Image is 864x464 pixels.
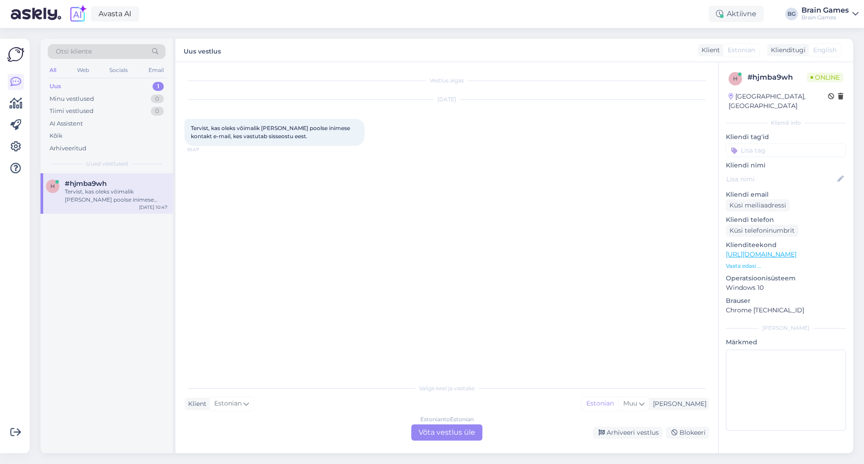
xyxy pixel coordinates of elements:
div: # hjmba9wh [747,72,807,83]
p: Vaata edasi ... [726,262,846,270]
p: Operatsioonisüsteem [726,274,846,283]
div: Estonian to Estonian [420,415,474,423]
div: [GEOGRAPHIC_DATA], [GEOGRAPHIC_DATA] [729,92,828,111]
div: Web [75,64,91,76]
div: Valige keel ja vastake [184,384,709,392]
div: 0 [151,95,164,104]
div: Võta vestlus üle [411,424,482,441]
div: Arhiveeri vestlus [593,427,662,439]
span: Estonian [728,45,755,55]
div: Vestlus algas [184,77,709,85]
div: AI Assistent [49,119,83,128]
div: [PERSON_NAME] [649,399,706,409]
div: Aktiivne [709,6,764,22]
span: Uued vestlused [86,160,128,168]
input: Lisa tag [726,144,846,157]
p: Märkmed [726,338,846,347]
div: 0 [151,107,164,116]
span: 10:47 [187,146,221,153]
div: Estonian [582,397,618,410]
p: Windows 10 [726,283,846,293]
div: Blokeeri [666,427,709,439]
div: Brain Games [801,7,849,14]
span: h [50,183,55,189]
div: Küsi meiliaadressi [726,199,790,212]
div: [PERSON_NAME] [726,324,846,332]
div: 1 [153,82,164,91]
div: Klienditugi [767,45,805,55]
p: Kliendi tag'id [726,132,846,142]
div: Minu vestlused [49,95,94,104]
span: Estonian [214,399,242,409]
span: Muu [623,399,637,407]
div: Tervist, kas oleks võimalik [PERSON_NAME] poolse inimese kontakt e-mail, kes vastutab sisseostu e... [65,188,167,204]
div: All [48,64,58,76]
a: Avasta AI [91,6,139,22]
div: Klient [184,399,207,409]
div: Kliendi info [726,119,846,127]
div: [DATE] 10:47 [139,204,167,211]
p: Kliendi nimi [726,161,846,170]
span: Online [807,72,843,82]
a: [URL][DOMAIN_NAME] [726,250,796,258]
a: Brain GamesBrain Games [801,7,859,21]
div: Kõik [49,131,63,140]
p: Kliendi telefon [726,215,846,225]
p: Klienditeekond [726,240,846,250]
div: Arhiveeritud [49,144,86,153]
img: Askly Logo [7,46,24,63]
span: English [813,45,837,55]
p: Kliendi email [726,190,846,199]
label: Uus vestlus [184,44,221,56]
span: #hjmba9wh [65,180,107,188]
p: Chrome [TECHNICAL_ID] [726,306,846,315]
div: Klient [698,45,720,55]
div: Uus [49,82,61,91]
div: Socials [108,64,130,76]
div: Tiimi vestlused [49,107,94,116]
span: Tervist, kas oleks võimalik [PERSON_NAME] poolse inimese kontakt e-mail, kes vastutab sisseostu e... [191,125,351,140]
div: [DATE] [184,95,709,104]
div: Küsi telefoninumbrit [726,225,798,237]
input: Lisa nimi [726,174,836,184]
span: Otsi kliente [56,47,92,56]
span: h [733,75,738,82]
div: Email [147,64,166,76]
img: explore-ai [68,5,87,23]
p: Brauser [726,296,846,306]
div: Brain Games [801,14,849,21]
div: BG [785,8,798,20]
